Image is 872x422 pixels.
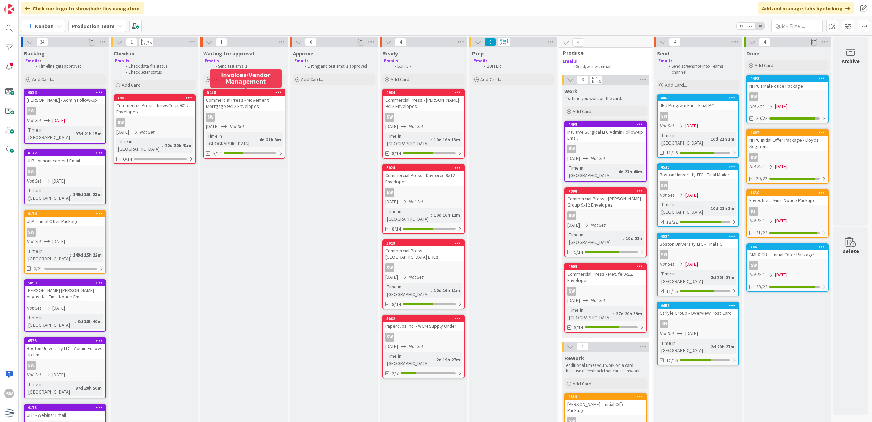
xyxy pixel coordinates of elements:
div: 2d 20h 27m [709,343,736,350]
div: RW [567,145,576,153]
span: Kanban [35,22,54,30]
i: Not Set [27,178,41,184]
div: SW [385,188,394,197]
i: Not Set [27,372,41,378]
span: [DATE] [775,163,788,170]
div: 4984 [386,90,464,95]
div: 4984Commercial Press - [PERSON_NAME] 9x12 Envelopes [383,89,464,111]
span: : [73,130,74,137]
span: 8/14 [392,150,401,157]
div: SW [385,333,394,342]
div: 5062 [386,316,464,321]
span: 9/14 [574,324,583,331]
span: Add Card... [122,82,144,88]
div: 97d 21h 15m [74,130,103,137]
div: SW [27,167,36,176]
div: SW [385,263,394,272]
div: 4697NFPC Initial Offer Package - Lloyds Segment [747,129,828,151]
a: 5050Commercial Press - Movement Mortgage 9x12 EnvelopesSW[DATE]Not SetTime in [GEOGRAPHIC_DATA]:4... [203,89,285,159]
a: 4861AMEX GBT - Initial Offer PackageSWNot Set[DATE]20/22 [746,243,829,292]
i: Not Set [749,218,764,224]
span: 1 [216,38,227,46]
div: SW [204,113,285,122]
div: SW [25,107,105,115]
div: 5028Commercial Press - Dayforce 9x12 Envelopes [383,165,464,186]
div: NFPC Initial Offer Package - Lloyds Segment [747,136,828,151]
span: : [75,318,76,325]
b: Production Team [71,23,115,29]
div: 5050 [207,90,285,95]
div: 4908 [568,189,646,194]
div: SW [567,211,576,220]
div: KH [749,207,758,216]
span: [DATE] [52,117,65,124]
div: Time in [GEOGRAPHIC_DATA] [27,381,73,396]
div: 5053[PERSON_NAME] [PERSON_NAME] August NH Final Notice Email [25,280,105,301]
i: Not Set [749,272,764,278]
div: 4523[PERSON_NAME] - Admin Follow-Up [25,89,105,104]
div: ULP - Webinar Email [25,411,105,420]
div: Carlyle Group - Overview Post Card [658,309,738,318]
div: 4498Intuitive Surgical LTC Admin Follow-up Email [565,121,646,142]
span: Add Card... [391,76,413,83]
div: KH [747,207,828,216]
div: 4861 [750,245,828,249]
div: 3d 18h 40m [76,318,103,325]
span: : [433,356,434,363]
span: Add Card... [665,82,687,88]
i: Not Set [409,123,424,129]
div: 4656 [750,190,828,195]
span: 1x [737,23,746,29]
div: Time in [GEOGRAPHIC_DATA] [385,283,431,298]
div: Time in [GEOGRAPHIC_DATA] [567,231,623,246]
span: 11/16 [666,149,678,157]
div: 4534 [661,234,738,239]
span: 20/22 [756,175,767,182]
div: 4523 [25,89,105,96]
div: 4d 21h 8m [258,136,283,144]
a: 4534Boston University LTC - Final PCSWNot Set[DATE]Time in [GEOGRAPHIC_DATA]:2d 20h 27m11/16 [657,233,739,296]
i: Not Set [749,163,764,170]
div: 10d 21h 1m [709,204,736,212]
div: 4658 [661,303,738,308]
div: 4909 [568,264,646,269]
div: 4493NFPC Final Notice Package [747,75,828,90]
span: [DATE] [685,191,698,199]
div: Commercial Press - NewsCorp 9X12 Envelopes [114,101,195,116]
div: SW [116,118,125,127]
div: SW [658,250,738,259]
div: Time in [GEOGRAPHIC_DATA] [385,352,433,367]
span: [DATE] [385,198,398,206]
div: SW [660,181,668,190]
i: Not Set [660,123,674,129]
span: : [708,135,709,143]
img: Visit kanbanzone.com [4,4,14,14]
span: 8/14 [392,225,401,233]
div: Commercial Press - [PERSON_NAME] Group 9x12 Envelopes [565,194,646,209]
div: Time in [GEOGRAPHIC_DATA] [27,187,70,202]
span: : [623,235,624,242]
span: [DATE] [206,123,219,130]
div: SW [385,113,394,122]
div: 4908 [565,188,646,194]
span: 20/22 [756,283,767,290]
div: 4658 [658,302,738,309]
div: SW [658,181,738,190]
div: Commercial Press - Dayforce 9x12 Envelopes [383,171,464,186]
div: 5053 [25,280,105,286]
div: Boston University LTC - Final PC [658,239,738,248]
span: [DATE] [385,343,398,350]
div: 4984 [383,89,464,96]
a: 4658Carlyle Group - Overview Post CardKHNot Set[DATE]Time in [GEOGRAPHIC_DATA]:2d 20h 27m10/16 [657,302,739,365]
div: Intuitive Surgical LTC Admin Follow-up Email [565,127,646,142]
div: Time in [GEOGRAPHIC_DATA] [660,339,708,354]
div: Time in [GEOGRAPHIC_DATA] [27,247,70,262]
div: 4523 [28,90,105,95]
div: AMEX GBT - Initial Offer Package [747,250,828,259]
a: 4697NFPC Initial Offer Package - Lloyds SegmentRWNot Set[DATE]20/22 [746,129,829,184]
div: 4534Boston University LTC - Final PC [658,233,738,248]
span: [DATE] [385,123,398,130]
div: SW [206,113,215,122]
div: ULP - Initial Offer Package [25,217,105,226]
span: [DATE] [567,155,580,162]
